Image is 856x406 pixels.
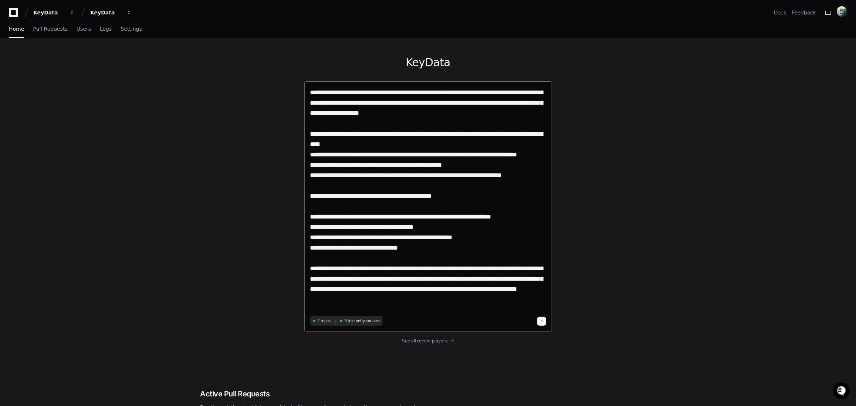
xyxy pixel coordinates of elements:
img: ACg8ocIResxbXmkj8yi8MXd9khwmIcCagy_aFmaABQjz70hz5r7uuJU=s96-c [837,6,847,17]
span: Pylon [74,116,89,121]
span: Pull Requests [33,27,67,31]
a: Pull Requests [33,21,67,38]
button: Feedback [792,9,816,16]
a: Settings [121,21,142,38]
img: 7521149027303_d2c55a7ec3fe4098c2f6_72.png [16,55,29,68]
span: [PERSON_NAME] [23,99,60,105]
span: 9 telemetry sources [345,318,380,324]
a: Logs [100,21,112,38]
img: PlayerZero [7,7,22,22]
div: Past conversations [7,81,50,87]
div: KeyData [33,9,65,16]
iframe: Open customer support [832,382,852,402]
a: Users [77,21,91,38]
h2: Active Pull Requests [200,389,656,399]
span: Home [9,27,24,31]
span: 2 repos [318,318,331,324]
div: We're available if you need us! [33,62,102,68]
a: See all recent players [304,338,552,344]
div: Start new chat [33,55,121,62]
img: 1736555170064-99ba0984-63c1-480f-8ee9-699278ef63ed [7,55,21,68]
span: • [61,99,64,105]
span: Settings [121,27,142,31]
button: KeyData [87,6,135,19]
h1: KeyData [304,56,552,69]
a: Home [9,21,24,38]
span: [DATE] [65,99,81,105]
a: Powered byPylon [52,115,89,121]
span: Logs [100,27,112,31]
div: Welcome [7,30,135,41]
button: See all [115,79,135,88]
div: KeyData [90,9,122,16]
button: Start new chat [126,57,135,66]
img: Ian Ma [7,92,19,104]
span: See all recent players [402,338,447,344]
span: Users [77,27,91,31]
a: Docs [774,9,786,16]
button: KeyData [30,6,78,19]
